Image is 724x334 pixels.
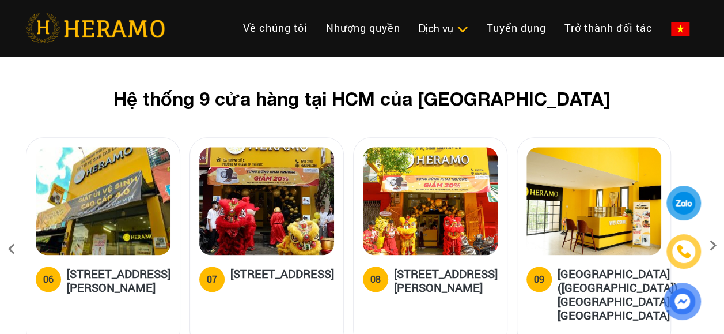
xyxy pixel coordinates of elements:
[477,16,555,40] a: Tuyển dụng
[526,147,661,255] img: heramo-parc-villa-dai-phuoc-island-dong-nai
[419,21,468,36] div: Dịch vụ
[230,267,334,290] h5: [STREET_ADDRESS]
[207,272,217,286] div: 07
[234,16,317,40] a: Về chúng tôi
[67,267,170,294] h5: [STREET_ADDRESS][PERSON_NAME]
[199,147,334,255] img: heramo-15a-duong-so-2-phuong-an-khanh-thu-duc
[43,272,54,286] div: 06
[44,88,680,110] h2: Hệ thống 9 cửa hàng tại HCM của [GEOGRAPHIC_DATA]
[676,244,691,259] img: phone-icon
[534,272,544,286] div: 09
[25,13,165,43] img: heramo-logo.png
[370,272,381,286] div: 08
[363,147,498,255] img: heramo-398-duong-hoang-dieu-phuong-2-quan-4
[36,147,170,255] img: heramo-314-le-van-viet-phuong-tang-nhon-phu-b-quan-9
[671,22,689,36] img: vn-flag.png
[668,236,699,267] a: phone-icon
[394,267,498,294] h5: [STREET_ADDRESS][PERSON_NAME]
[317,16,410,40] a: Nhượng quyền
[555,16,662,40] a: Trở thành đối tác
[558,267,680,322] h5: [GEOGRAPHIC_DATA] ([GEOGRAPHIC_DATA]), [GEOGRAPHIC_DATA], [GEOGRAPHIC_DATA]
[456,24,468,35] img: subToggleIcon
